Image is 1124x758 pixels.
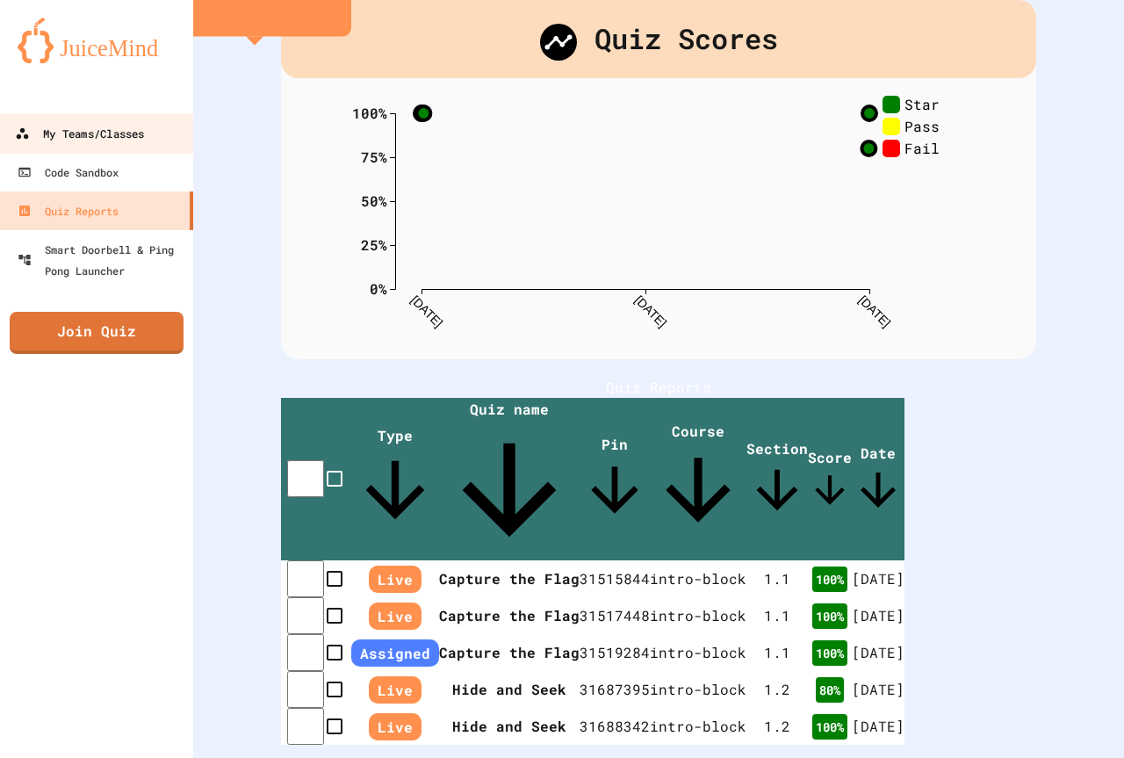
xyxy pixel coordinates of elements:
text: [DATE] [856,292,893,329]
div: 1 . 1 [746,568,808,589]
span: Live [369,713,421,740]
th: Hide and Seek [439,671,580,708]
th: Hide and Seek [439,708,580,745]
div: 100 % [812,567,847,592]
div: 80 % [816,677,844,703]
div: 1 . 1 [746,605,808,626]
div: 100 % [812,640,847,666]
td: [DATE] [852,597,904,634]
text: Pass [904,116,940,134]
text: Star [904,94,940,112]
text: 0% [370,278,387,297]
div: Quiz Reports [18,200,119,221]
span: Live [369,676,421,704]
div: Code Sandbox [18,162,119,183]
span: Section [746,439,808,521]
div: intro-block [650,679,746,700]
img: logo-orange.svg [18,18,176,63]
div: My Teams/Classes [15,123,144,145]
th: Capture the Flag [439,560,580,597]
td: 31515844 [580,560,650,597]
div: 1 . 1 [746,642,808,663]
td: [DATE] [852,560,904,597]
input: select all desserts [287,460,324,497]
span: Date [852,444,904,516]
span: Quiz name [439,400,580,560]
div: Smart Doorbell & Ping Pong Launcher [18,239,186,281]
td: 31519284 [580,634,650,671]
span: Live [369,603,421,630]
div: intro-block [650,568,746,589]
td: 31688342 [580,708,650,745]
text: 100% [352,103,387,121]
text: [DATE] [632,292,669,329]
th: Capture the Flag [439,634,580,671]
text: [DATE] [408,292,445,329]
div: 100 % [812,714,847,740]
span: Course [650,422,746,538]
td: [DATE] [852,634,904,671]
h1: Quiz Reports [281,377,1036,398]
td: 31517448 [580,597,650,634]
div: 1 . 2 [746,679,808,700]
text: 50% [361,191,387,209]
span: Pin [580,435,650,525]
th: Capture the Flag [439,597,580,634]
td: 31687395 [580,671,650,708]
div: 1 . 2 [746,716,808,737]
div: intro-block [650,716,746,737]
text: 75% [361,147,387,165]
span: Type [351,426,439,534]
span: Score [808,448,852,512]
div: 100 % [812,603,847,629]
span: Live [369,566,421,593]
td: [DATE] [852,671,904,708]
div: intro-block [650,642,746,663]
text: Fail [904,138,940,156]
div: intro-block [650,605,746,626]
span: Assigned [351,639,439,667]
a: Join Quiz [10,312,184,354]
text: 25% [361,235,387,253]
td: [DATE] [852,708,904,745]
